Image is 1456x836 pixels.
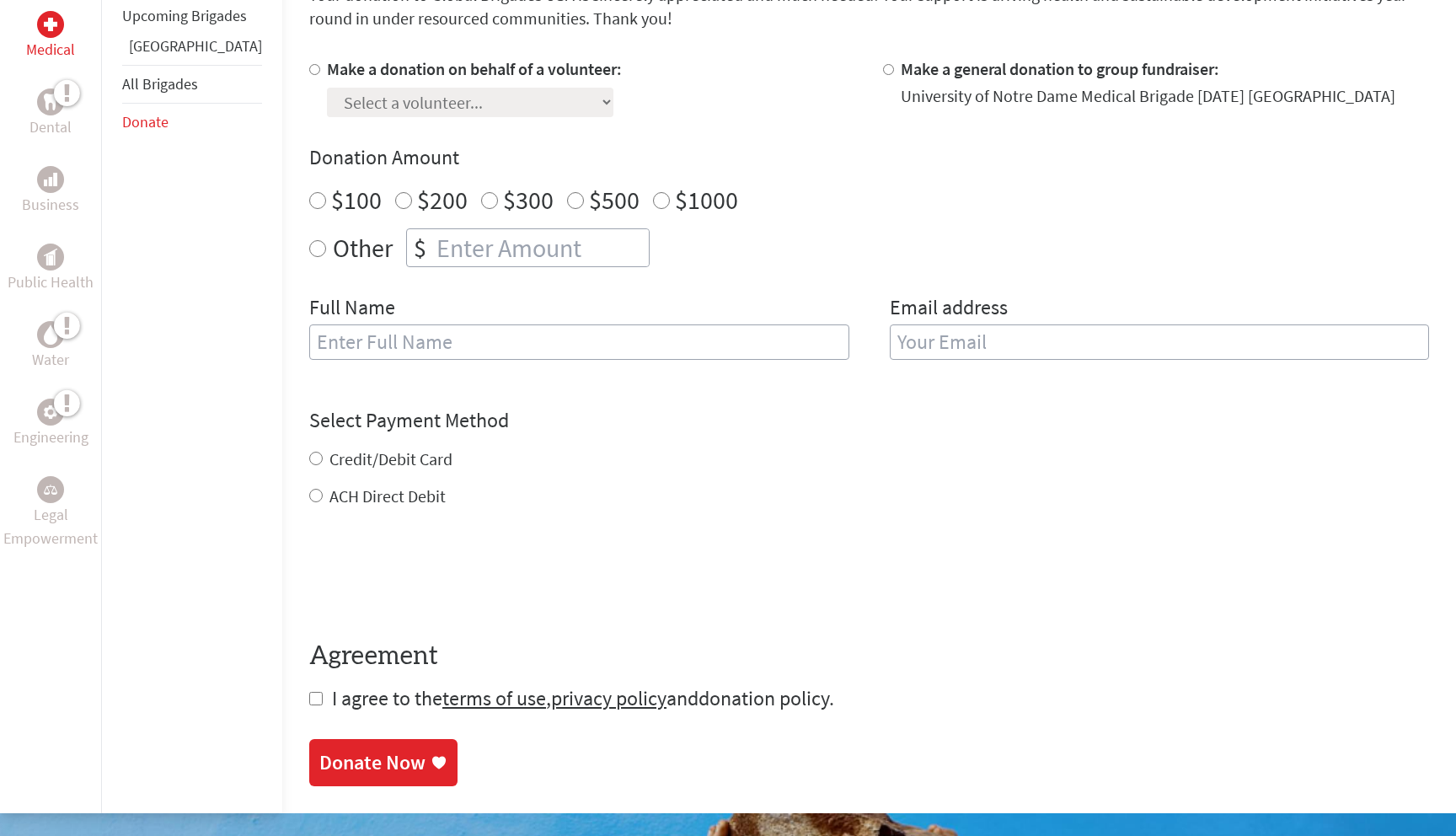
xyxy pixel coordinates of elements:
[37,166,64,193] div: Business
[332,685,834,711] span: I agree to the , and .
[122,65,262,104] li: All Brigades
[329,448,452,469] label: Credit/Debit Card
[699,685,829,711] a: donation policy
[37,11,64,38] div: Medical
[44,325,57,345] img: Water
[22,193,79,217] p: Business
[3,476,98,550] a: Legal EmpowermentLegal Empowerment
[44,173,57,186] img: Business
[32,348,69,372] p: Water
[901,84,1395,108] div: University of Notre Dame Medical Brigade [DATE] [GEOGRAPHIC_DATA]
[433,229,649,266] input: Enter Amount
[13,426,88,449] p: Engineering
[44,485,57,495] img: Legal Empowerment
[37,399,64,426] div: Engineering
[329,485,446,506] label: ACH Direct Debit
[331,184,382,216] label: $100
[309,144,1429,171] h4: Donation Amount
[8,244,94,294] a: Public HealthPublic Health
[901,58,1219,79] label: Make a general donation to group fundraiser:
[44,18,57,31] img: Medical
[29,88,72,139] a: DentalDental
[122,112,169,131] a: Donate
[309,641,1429,672] h4: Agreement
[37,476,64,503] div: Legal Empowerment
[26,38,75,62] p: Medical
[122,6,247,25] a: Upcoming Brigades
[44,405,57,419] img: Engineering
[8,271,94,294] p: Public Health
[417,184,468,216] label: $200
[309,407,1429,434] h4: Select Payment Method
[890,294,1008,324] label: Email address
[442,685,546,711] a: terms of use
[589,184,640,216] label: $500
[551,685,666,711] a: privacy policy
[37,88,64,115] div: Dental
[22,166,79,217] a: BusinessBusiness
[890,324,1430,360] input: Your Email
[407,229,433,266] div: $
[309,542,565,608] iframe: reCAPTCHA
[32,321,69,372] a: WaterWater
[129,36,262,56] a: [GEOGRAPHIC_DATA]
[333,228,393,267] label: Other
[3,503,98,550] p: Legal Empowerment
[122,35,262,65] li: Panama
[37,321,64,348] div: Water
[675,184,738,216] label: $1000
[44,94,57,110] img: Dental
[309,739,458,786] a: Donate Now
[29,115,72,139] p: Dental
[26,11,75,62] a: MedicalMedical
[327,58,622,79] label: Make a donation on behalf of a volunteer:
[309,324,849,360] input: Enter Full Name
[13,399,88,449] a: EngineeringEngineering
[503,184,554,216] label: $300
[122,104,262,141] li: Donate
[309,294,395,324] label: Full Name
[122,74,198,94] a: All Brigades
[37,244,64,271] div: Public Health
[319,749,426,776] div: Donate Now
[44,249,57,265] img: Public Health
